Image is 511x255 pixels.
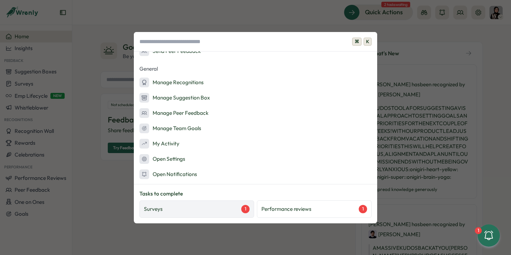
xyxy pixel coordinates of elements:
p: Surveys [144,205,163,213]
div: Manage Team Goals [139,123,201,133]
div: Manage Suggestion Box [139,93,210,103]
div: Open Settings [139,154,185,164]
p: Tasks to complete [139,190,372,198]
button: Manage Team Goals [134,121,377,135]
button: Manage Recognitions [134,75,377,89]
div: Manage Peer Feedback [139,108,209,118]
div: Open Notifications [139,169,197,179]
button: Manage Suggestion Box [134,91,377,105]
div: 1 [359,205,367,213]
button: Open Settings [134,152,377,166]
div: 1 [475,227,482,234]
button: My Activity [134,137,377,151]
button: Open Notifications [134,167,377,181]
button: 1 [478,224,500,247]
p: Performance reviews [261,205,311,213]
div: 1 [241,205,250,213]
div: Manage Recognitions [139,78,204,87]
span: K [364,38,372,46]
span: ⌘ [352,38,362,46]
p: General [134,64,377,74]
button: Manage Peer Feedback [134,106,377,120]
div: My Activity [139,139,179,149]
